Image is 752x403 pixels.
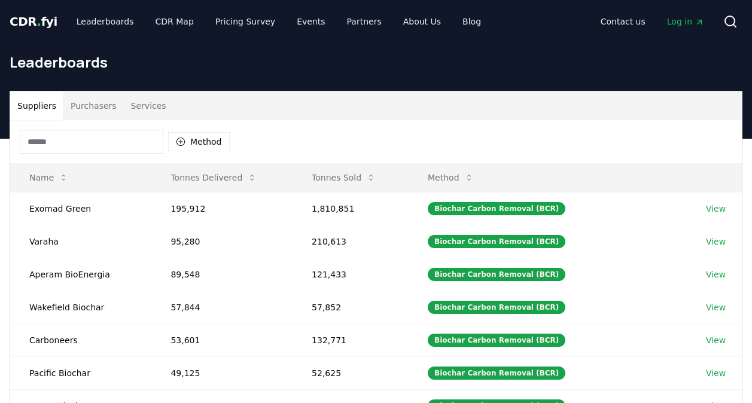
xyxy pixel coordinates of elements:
[151,323,293,356] td: 53,601
[293,291,409,323] td: 57,852
[293,192,409,225] td: 1,810,851
[706,268,726,280] a: View
[706,334,726,346] a: View
[10,258,151,291] td: Aperam BioEnergia
[293,258,409,291] td: 121,433
[10,53,742,72] h1: Leaderboards
[591,11,714,32] nav: Main
[161,166,266,190] button: Tonnes Delivered
[206,11,285,32] a: Pricing Survey
[151,225,293,258] td: 95,280
[706,236,726,248] a: View
[151,356,293,389] td: 49,125
[287,11,334,32] a: Events
[428,268,565,281] div: Biochar Carbon Removal (BCR)
[667,16,704,28] span: Log in
[591,11,655,32] a: Contact us
[151,291,293,323] td: 57,844
[428,367,565,380] div: Biochar Carbon Removal (BCR)
[10,192,151,225] td: Exomad Green
[151,192,293,225] td: 195,912
[428,235,565,248] div: Biochar Carbon Removal (BCR)
[63,91,124,120] button: Purchasers
[10,356,151,389] td: Pacific Biochar
[146,11,203,32] a: CDR Map
[10,14,57,29] span: CDR fyi
[37,14,41,29] span: .
[10,323,151,356] td: Carboneers
[20,166,78,190] button: Name
[706,203,726,215] a: View
[302,166,385,190] button: Tonnes Sold
[10,13,57,30] a: CDR.fyi
[293,225,409,258] td: 210,613
[168,132,230,151] button: Method
[10,225,151,258] td: Varaha
[124,91,173,120] button: Services
[337,11,391,32] a: Partners
[706,301,726,313] a: View
[293,356,409,389] td: 52,625
[706,367,726,379] a: View
[151,258,293,291] td: 89,548
[67,11,491,32] nav: Main
[428,334,565,347] div: Biochar Carbon Removal (BCR)
[453,11,491,32] a: Blog
[10,291,151,323] td: Wakefield Biochar
[10,91,63,120] button: Suppliers
[394,11,450,32] a: About Us
[657,11,714,32] a: Log in
[67,11,144,32] a: Leaderboards
[293,323,409,356] td: 132,771
[428,202,565,215] div: Biochar Carbon Removal (BCR)
[418,166,483,190] button: Method
[428,301,565,314] div: Biochar Carbon Removal (BCR)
